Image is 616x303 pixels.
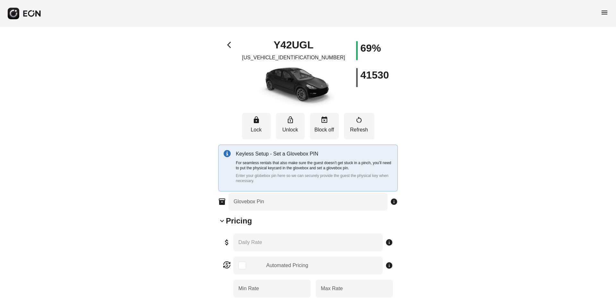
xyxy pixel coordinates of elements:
[355,116,363,124] span: restart_alt
[601,9,608,16] span: menu
[310,113,339,139] button: Block off
[390,198,398,206] span: info
[218,198,226,206] span: inventory_2
[226,216,252,226] h2: Pricing
[321,285,343,292] label: Max Rate
[223,261,231,269] span: currency_exchange
[385,239,393,246] span: info
[347,126,371,134] p: Refresh
[234,198,264,206] label: Glovebox Pin
[313,126,336,134] p: Block off
[360,44,381,52] h1: 69%
[360,71,389,79] h1: 41530
[245,126,268,134] p: Lock
[236,173,392,183] p: Enter your globebox pin here so we can securely provide the guest the physical key when necessary.
[249,64,338,109] img: car
[344,113,374,139] button: Refresh
[242,54,345,62] p: [US_VEHICLE_IDENTIFICATION_NUMBER]
[252,116,260,124] span: lock
[274,41,313,49] h1: Y42UGL
[218,217,226,225] span: keyboard_arrow_down
[385,262,393,269] span: info
[276,113,305,139] button: Unlock
[236,150,392,158] p: Keyless Setup - Set a Glovebox PIN
[287,116,294,124] span: lock_open
[236,160,392,171] p: For seamless rentals that also make sure the guest doesn’t get stuck in a pinch, you’ll need to p...
[242,113,271,139] button: Lock
[223,239,231,246] span: attach_money
[279,126,302,134] p: Unlock
[321,116,328,124] span: event_busy
[227,41,235,49] span: arrow_back_ios
[224,150,231,157] img: info
[266,262,308,269] div: Automated Pricing
[238,285,259,292] label: Min Rate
